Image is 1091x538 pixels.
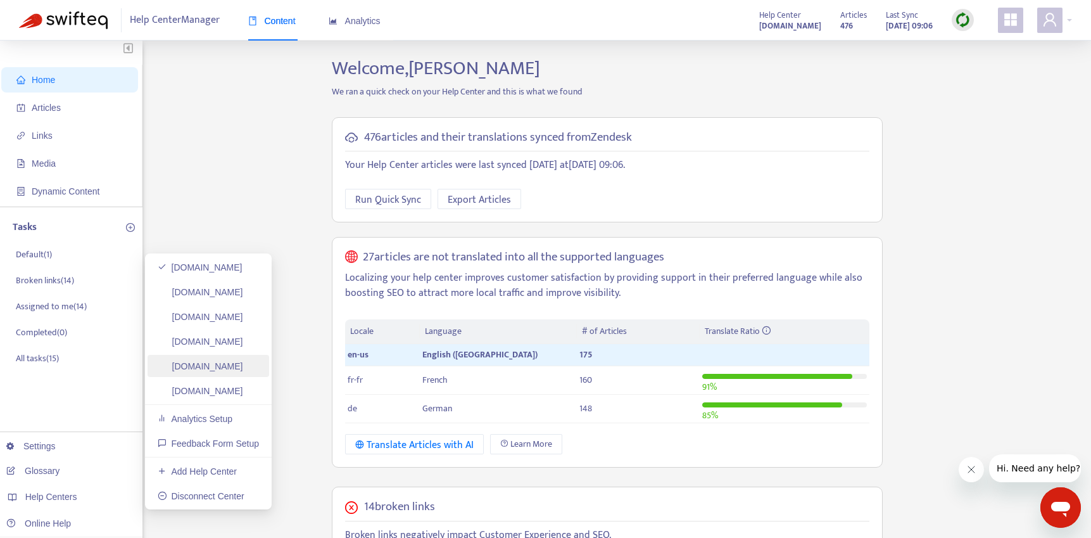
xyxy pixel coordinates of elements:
th: Language [420,319,577,344]
span: 85 % [702,408,718,423]
p: Localizing your help center improves customer satisfaction by providing support in their preferre... [345,271,869,301]
a: [DOMAIN_NAME] [158,361,243,371]
span: Links [32,131,53,141]
span: Analytics [329,16,381,26]
h5: 27 articles are not translated into all the supported languages [363,250,664,265]
th: # of Articles [577,319,699,344]
span: Home [32,75,55,85]
button: Export Articles [438,189,521,209]
strong: [DATE] 09:06 [886,19,933,33]
strong: [DOMAIN_NAME] [759,19,821,33]
a: Glossary [6,466,60,476]
a: [DOMAIN_NAME] [158,312,243,322]
span: appstore [1003,12,1018,27]
span: Articles [840,8,867,22]
span: Help Center Manager [130,8,220,32]
span: book [248,16,257,25]
div: Translate Ratio [705,324,864,338]
p: Default ( 1 ) [16,248,52,261]
span: Learn More [510,437,552,451]
a: [DOMAIN_NAME] [158,287,243,297]
p: Broken links ( 14 ) [16,274,74,287]
p: Your Help Center articles were last synced [DATE] at [DATE] 09:06 . [345,158,869,173]
span: English ([GEOGRAPHIC_DATA]) [422,347,538,362]
span: Welcome, [PERSON_NAME] [332,53,540,84]
iframe: Close message [959,457,984,482]
span: 91 % [702,380,717,394]
span: 175 [579,347,592,362]
button: Run Quick Sync [345,189,431,209]
a: [DOMAIN_NAME] [158,262,243,272]
span: area-chart [329,16,337,25]
p: We ran a quick check on your Help Center and this is what we found [322,85,892,98]
span: plus-circle [126,223,135,232]
div: Translate Articles with AI [355,437,474,453]
span: Help Center [759,8,801,22]
span: Content [248,16,296,26]
a: Settings [6,441,56,451]
span: cloud-sync [345,131,358,144]
span: home [16,75,25,84]
h5: 476 articles and their translations synced from Zendesk [364,131,632,145]
span: Dynamic Content [32,186,99,196]
a: Analytics Setup [158,414,232,424]
span: global [345,250,358,265]
p: All tasks ( 15 ) [16,352,59,365]
button: Translate Articles with AI [345,434,484,454]
p: Assigned to me ( 14 ) [16,300,87,313]
span: Help Centers [25,492,77,502]
iframe: Message from company [989,454,1081,482]
a: Feedback Form Setup [158,439,259,449]
span: Run Quick Sync [355,192,421,208]
span: link [16,131,25,140]
h5: 14 broken links [364,500,435,515]
span: Last Sync [886,8,918,22]
span: container [16,187,25,196]
a: Add Help Center [158,466,237,477]
a: Online Help [6,518,71,528]
span: close-circle [345,501,358,514]
span: 160 [579,373,592,387]
span: account-book [16,103,25,112]
img: sync.dc5367851b00ba804db3.png [955,12,971,28]
span: German [422,401,452,416]
span: 148 [579,401,592,416]
span: Articles [32,103,61,113]
span: de [348,401,357,416]
a: Disconnect Center [158,491,244,501]
a: [DOMAIN_NAME] [759,18,821,33]
span: fr-fr [348,373,363,387]
span: file-image [16,159,25,168]
p: Completed ( 0 ) [16,326,67,339]
strong: 476 [840,19,853,33]
img: Swifteq [19,11,108,29]
th: Locale [345,319,420,344]
span: user [1042,12,1057,27]
a: [DOMAIN_NAME] [158,336,243,347]
a: Learn More [490,434,562,454]
span: Media [32,158,56,169]
span: French [422,373,448,387]
a: [DOMAIN_NAME] [158,386,243,396]
p: Tasks [13,220,37,235]
span: en-us [348,347,369,362]
span: Export Articles [448,192,511,208]
iframe: Button to launch messaging window [1040,487,1081,528]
